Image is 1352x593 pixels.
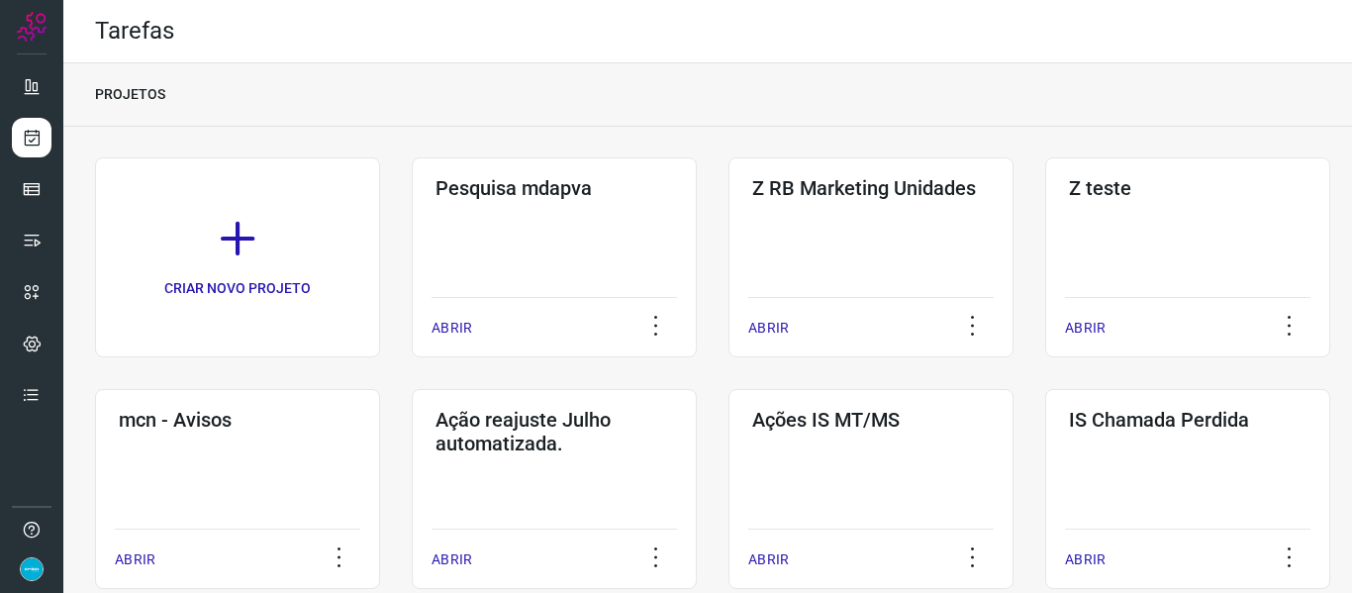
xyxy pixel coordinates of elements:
p: CRIAR NOVO PROJETO [164,278,311,299]
p: PROJETOS [95,84,165,105]
img: Logo [17,12,47,42]
img: 86fc21c22a90fb4bae6cb495ded7e8f6.png [20,557,44,581]
p: ABRIR [748,549,789,570]
h3: Pesquisa mdapva [435,176,673,200]
h3: Ação reajuste Julho automatizada. [435,408,673,455]
p: ABRIR [432,549,472,570]
p: ABRIR [748,318,789,339]
p: ABRIR [115,549,155,570]
h3: mcn - Avisos [119,408,356,432]
h3: Z RB Marketing Unidades [752,176,990,200]
p: ABRIR [432,318,472,339]
h2: Tarefas [95,17,174,46]
p: ABRIR [1065,318,1106,339]
h3: IS Chamada Perdida [1069,408,1306,432]
p: ABRIR [1065,549,1106,570]
h3: Z teste [1069,176,1306,200]
h3: Ações IS MT/MS [752,408,990,432]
